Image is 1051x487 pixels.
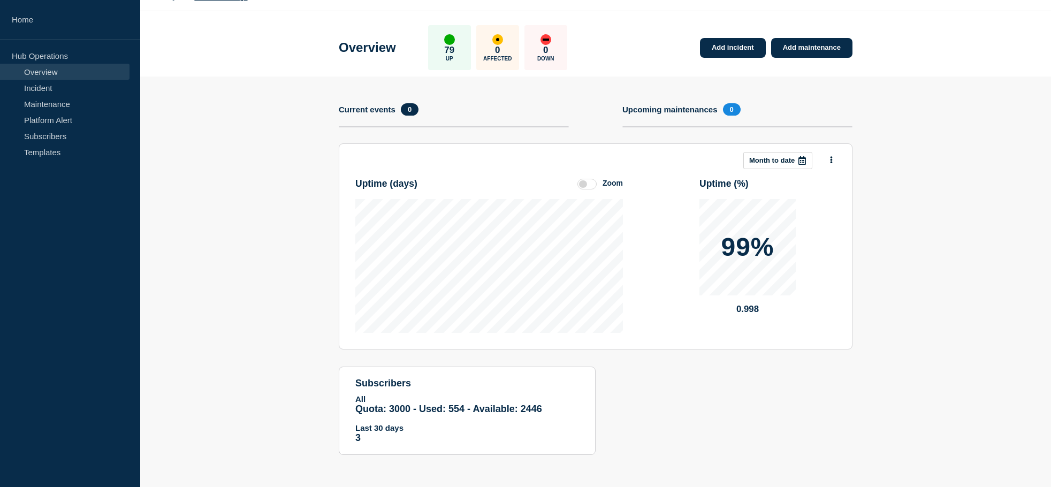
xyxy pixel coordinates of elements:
[699,178,749,189] h3: Uptime ( % )
[771,38,852,58] a: Add maintenance
[355,432,579,444] p: 3
[492,34,503,45] div: affected
[723,103,741,116] span: 0
[355,178,417,189] h3: Uptime ( days )
[622,105,718,114] h4: Upcoming maintenances
[355,404,542,414] span: Quota: 3000 - Used: 554 - Available: 2446
[483,56,512,62] p: Affected
[401,103,418,116] span: 0
[700,38,766,58] a: Add incident
[444,34,455,45] div: up
[355,378,579,389] h4: subscribers
[355,394,579,404] p: All
[603,179,623,187] div: Zoom
[749,156,795,164] p: Month to date
[444,45,454,56] p: 79
[355,423,579,432] p: Last 30 days
[543,45,548,56] p: 0
[743,152,812,169] button: Month to date
[339,40,396,55] h1: Overview
[339,105,395,114] h4: Current events
[540,34,551,45] div: down
[446,56,453,62] p: Up
[495,45,500,56] p: 0
[721,234,774,260] p: 99%
[699,304,796,315] p: 0.998
[537,56,554,62] p: Down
